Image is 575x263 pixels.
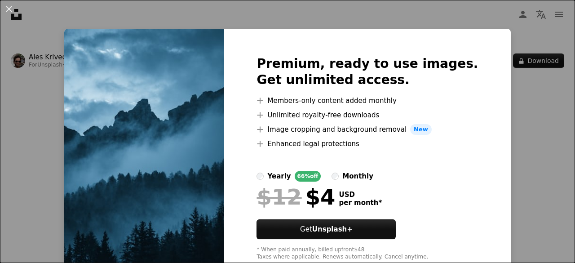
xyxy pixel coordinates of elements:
[257,173,264,180] input: yearly66%off
[342,171,373,182] div: monthly
[257,185,335,209] div: $4
[257,185,301,209] span: $12
[257,138,478,149] li: Enhanced legal protections
[257,56,478,88] h2: Premium, ready to use images. Get unlimited access.
[257,246,478,261] div: * When paid annually, billed upfront $48 Taxes where applicable. Renews automatically. Cancel any...
[295,171,321,182] div: 66% off
[339,191,382,199] span: USD
[257,124,478,135] li: Image cropping and background removal
[339,199,382,207] span: per month *
[257,219,396,239] button: GetUnsplash+
[257,95,478,106] li: Members-only content added monthly
[267,171,291,182] div: yearly
[332,173,339,180] input: monthly
[312,225,353,233] strong: Unsplash+
[410,124,432,135] span: New
[257,110,478,120] li: Unlimited royalty-free downloads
